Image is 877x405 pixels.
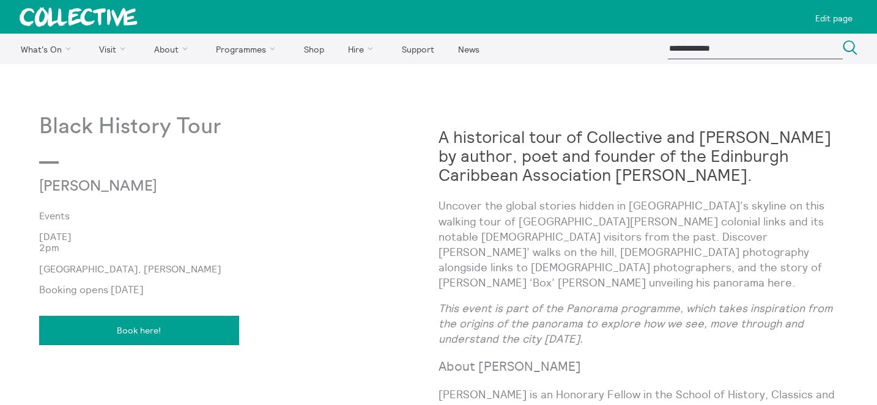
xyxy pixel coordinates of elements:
p: [DATE] [39,231,438,242]
strong: A historical tour of Collective and [PERSON_NAME] by author, poet and founder of the Edinburgh Ca... [438,126,831,185]
p: Edit page [815,13,853,23]
p: [GEOGRAPHIC_DATA], [PERSON_NAME] [39,263,438,274]
a: Shop [293,34,335,64]
p: Uncover the global stories hidden in [GEOGRAPHIC_DATA]’s skyline on this walking tour of [GEOGRAP... [438,198,838,290]
a: Hire [338,34,389,64]
p: Black History Tour [39,114,438,139]
a: Edit page [810,5,857,29]
a: Book here! [39,316,239,345]
a: About [143,34,203,64]
a: What's On [10,34,86,64]
a: Visit [89,34,141,64]
h3: Booking opens [DATE] [39,284,438,296]
p: [PERSON_NAME] [39,178,305,195]
a: Support [391,34,445,64]
p: 2pm [39,242,438,253]
em: This event is part of the Panorama programme, which takes inspiration from the origins of the pan... [438,301,832,346]
a: News [447,34,490,64]
a: Events [39,210,419,221]
h3: About [PERSON_NAME] [438,359,838,374]
a: Programmes [205,34,291,64]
